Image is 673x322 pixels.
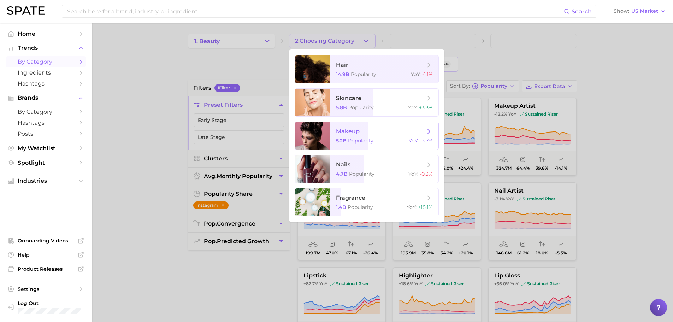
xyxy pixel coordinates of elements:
[411,71,421,77] span: YoY :
[572,8,592,15] span: Search
[289,49,444,222] ul: 2.Choosing Category
[18,300,132,306] span: Log Out
[420,171,433,177] span: -0.3%
[349,171,374,177] span: Popularity
[18,238,74,244] span: Onboarding Videos
[336,137,347,144] span: 5.2b
[6,117,86,128] a: Hashtags
[420,137,433,144] span: -3.7%
[66,5,564,17] input: Search here for a brand, industry, or ingredient
[336,204,346,210] span: 1.4b
[18,178,74,184] span: Industries
[18,109,74,115] span: by Category
[6,298,86,316] a: Log out. Currently logged in with e-mail karolina.bakalarova@hourglasscosmetics.com.
[614,9,629,13] span: Show
[6,284,86,294] a: Settings
[336,194,365,201] span: fragrance
[336,71,349,77] span: 14.9b
[18,266,74,272] span: Product Releases
[6,235,86,246] a: Onboarding Videos
[18,252,74,258] span: Help
[6,106,86,117] a: by Category
[336,95,361,101] span: skincare
[419,104,433,111] span: +3.3%
[18,159,74,166] span: Spotlight
[408,104,418,111] span: YoY :
[18,145,74,152] span: My Watchlist
[6,176,86,186] button: Industries
[18,95,74,101] span: Brands
[408,171,418,177] span: YoY :
[348,137,373,144] span: Popularity
[6,250,86,260] a: Help
[18,45,74,51] span: Trends
[631,9,658,13] span: US Market
[351,71,376,77] span: Popularity
[336,171,348,177] span: 4.7b
[6,43,86,53] button: Trends
[6,93,86,103] button: Brands
[18,58,74,65] span: by Category
[348,104,374,111] span: Popularity
[418,204,433,210] span: +18.1%
[6,128,86,139] a: Posts
[6,78,86,89] a: Hashtags
[6,67,86,78] a: Ingredients
[6,157,86,168] a: Spotlight
[336,161,350,168] span: nails
[336,128,360,135] span: makeup
[18,130,74,137] span: Posts
[7,6,45,15] img: SPATE
[422,71,433,77] span: -1.1%
[336,62,348,68] span: hair
[6,264,86,274] a: Product Releases
[18,69,74,76] span: Ingredients
[336,104,347,111] span: 5.8b
[612,7,668,16] button: ShowUS Market
[6,56,86,67] a: by Category
[6,28,86,39] a: Home
[18,30,74,37] span: Home
[348,204,373,210] span: Popularity
[18,80,74,87] span: Hashtags
[407,204,417,210] span: YoY :
[18,119,74,126] span: Hashtags
[409,137,419,144] span: YoY :
[6,143,86,154] a: My Watchlist
[18,286,74,292] span: Settings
